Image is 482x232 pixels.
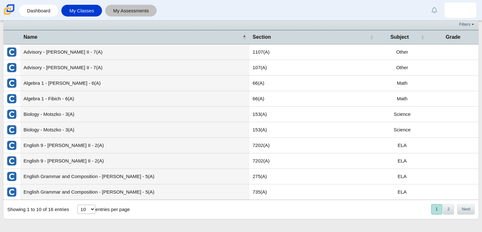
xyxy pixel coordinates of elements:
[242,34,246,40] span: Name : Activate to invert sorting
[377,138,428,153] td: ELA
[249,122,377,138] td: 153(A)
[108,5,154,17] a: My Assessments
[3,3,16,16] img: Carmen School of Science & Technology
[20,122,249,138] td: Biology - Motszko - 3(A)
[3,12,16,17] a: Carmen School of Science & Technology
[431,204,475,215] nav: pagination
[377,76,428,91] td: Math
[455,5,465,15] img: irwin.sanchezsaave.3yzbGP
[20,107,249,122] td: Biology - Motszko - 3(A)
[249,91,377,107] td: 66(A)
[7,47,17,57] img: External class connected through Clever
[249,169,377,184] td: 275(A)
[7,140,17,150] img: External class connected through Clever
[20,169,249,184] td: English Grammar and Composition - [PERSON_NAME] - 5(A)
[377,60,428,76] td: Other
[20,138,249,153] td: English 9 - [PERSON_NAME] II - 2(A)
[427,3,441,17] a: Alerts
[377,169,428,184] td: ELA
[7,187,17,197] img: External class connected through Clever
[377,91,428,107] td: Math
[377,184,428,200] td: ELA
[253,34,369,41] span: Section
[7,109,17,119] img: External class connected through Clever
[7,171,17,182] img: External class connected through Clever
[249,184,377,200] td: 735(A)
[20,91,249,107] td: Algebra 1 - Fibich - 6(A)
[445,3,476,18] a: irwin.sanchezsaave.3yzbGP
[377,107,428,122] td: Science
[7,78,17,88] img: External class connected through Clever
[377,153,428,169] td: ELA
[370,34,374,40] span: Section : Activate to sort
[20,184,249,200] td: English Grammar and Composition - [PERSON_NAME] - 5(A)
[249,138,377,153] td: 7202(A)
[457,204,475,215] button: Next
[22,5,55,17] a: Dashboard
[249,60,377,76] td: 107(A)
[7,94,17,104] img: External class connected through Clever
[249,44,377,60] td: 1107(A)
[377,44,428,60] td: Other
[458,21,477,28] a: Filters
[20,60,249,76] td: Advisory - [PERSON_NAME] II - 7(A)
[249,107,377,122] td: 153(A)
[431,34,475,41] span: Grade
[377,122,428,138] td: Science
[431,204,442,215] button: 1
[20,153,249,169] td: English 9 - [PERSON_NAME] II - 2(A)
[380,34,419,41] span: Subject
[20,76,249,91] td: Algebra 1 - [PERSON_NAME] - 6(A)
[7,63,17,73] img: External class connected through Clever
[421,34,424,40] span: Subject : Activate to sort
[249,153,377,169] td: 7202(A)
[24,34,241,41] span: Name
[443,204,454,215] button: 2
[249,76,377,91] td: 66(A)
[7,125,17,135] img: External class connected through Clever
[64,5,99,17] a: My Classes
[20,44,249,60] td: Advisory - [PERSON_NAME] II - 7(A)
[95,207,130,212] label: entries per page
[3,200,69,219] div: Showing 1 to 10 of 16 entries
[7,156,17,166] img: External class connected through Clever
